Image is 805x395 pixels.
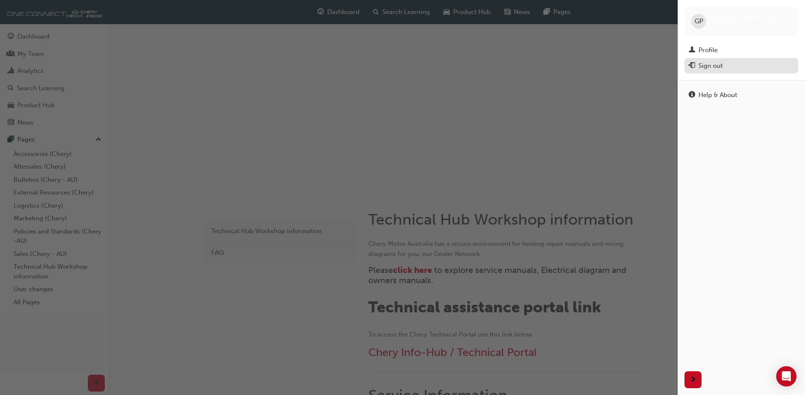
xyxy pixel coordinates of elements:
[684,58,798,74] button: Sign out
[684,42,798,58] a: Profile
[698,61,723,71] div: Sign out
[690,375,696,385] span: next-icon
[776,366,797,387] div: Open Intercom Messenger
[710,14,780,21] span: [PERSON_NAME] Penyu
[689,47,695,54] span: man-icon
[689,92,695,99] span: info-icon
[710,22,735,29] span: chau1497
[698,90,737,100] div: Help & About
[695,17,703,26] span: GP
[689,62,695,70] span: exit-icon
[698,45,718,55] div: Profile
[684,87,798,103] a: Help & About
